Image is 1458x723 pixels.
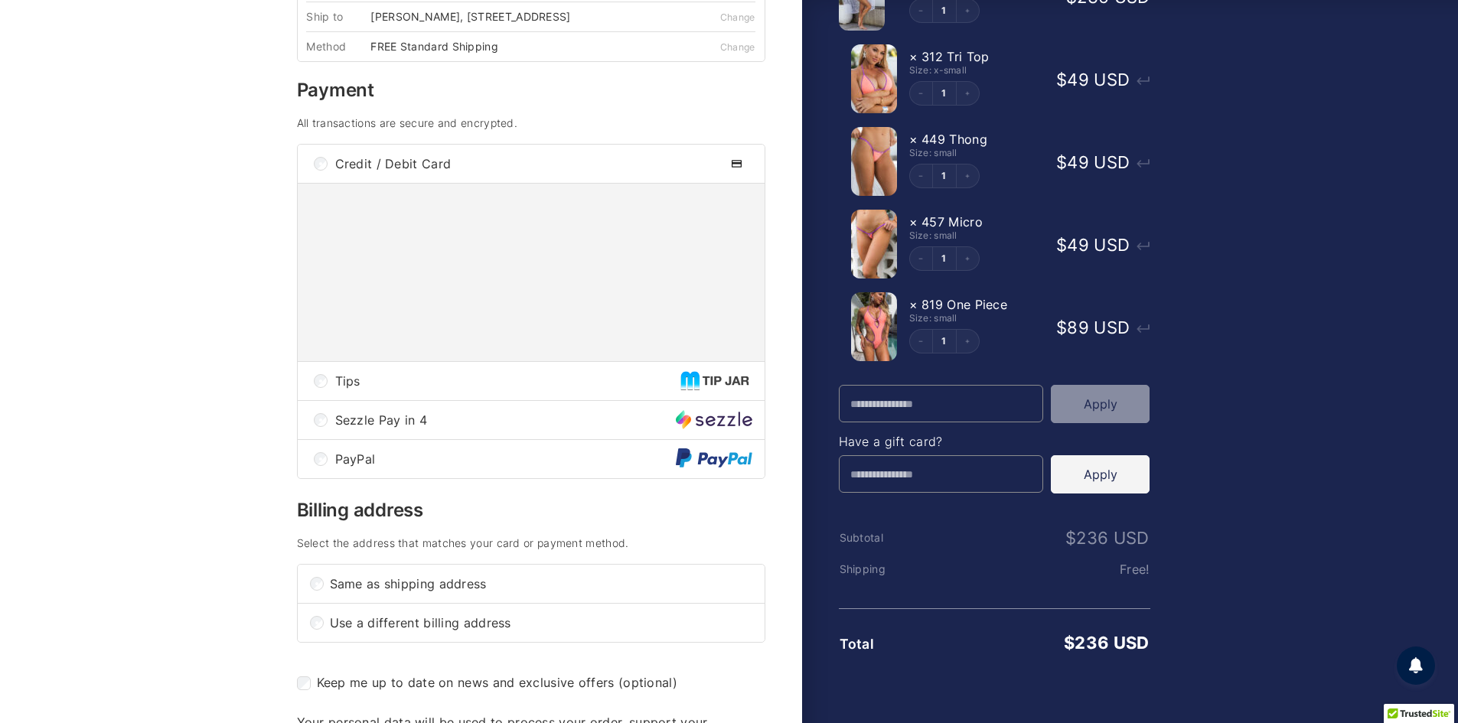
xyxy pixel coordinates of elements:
[1064,633,1149,653] bdi: 236 USD
[851,127,897,196] img: Wild Card Neon Bliss 449 Thong 01
[851,210,897,278] img: Wild Card Neon Bliss 312 Top 457 Micro 04
[909,132,918,147] a: Remove this item
[933,337,956,346] a: Edit
[306,11,370,22] div: Ship to
[1056,152,1130,172] bdi: 49 USD
[1051,455,1150,493] button: Apply
[956,82,979,105] button: Increment
[370,41,509,52] div: FREE Standard Shipping
[909,49,918,64] a: Remove this item
[335,414,676,426] span: Sezzle Pay in 4
[297,81,765,99] h3: Payment
[921,214,983,230] span: 457 Micro
[921,132,987,147] span: 449 Thong
[910,247,933,270] button: Decrement
[335,158,722,170] span: Credit / Debit Card
[1056,318,1067,337] span: $
[909,297,918,312] a: Remove this item
[676,448,752,469] img: PayPal
[720,41,755,53] a: Change
[1064,633,1075,653] span: $
[618,675,677,690] span: (optional)
[921,49,989,64] span: 312 Tri Top
[297,538,765,549] h4: Select the address that matches your card or payment method.
[956,164,979,187] button: Increment
[330,578,752,590] span: Same as shipping address
[680,371,752,390] img: Tips
[851,292,897,361] img: Wild Card Neon Bliss 819 One Piece 04
[335,375,680,387] span: Tips
[910,82,933,105] button: Decrement
[1056,70,1130,90] bdi: 49 USD
[317,675,615,690] span: Keep me up to date on news and exclusive offers
[1056,235,1130,255] bdi: 49 USD
[909,148,1041,158] div: Size: small
[720,11,755,23] a: Change
[1056,152,1067,172] span: $
[722,155,752,173] img: Credit / Debit Card
[921,297,1007,312] span: 819 One Piece
[956,330,979,353] button: Increment
[335,453,676,465] span: PayPal
[910,330,933,353] button: Decrement
[297,501,765,519] h3: Billing address
[839,532,943,544] th: Subtotal
[909,314,1041,323] div: Size: small
[297,676,311,690] input: Keep me up to date on news and exclusive offers (optional)
[851,44,897,113] img: Wild Card Neon Bliss 312 Top 03
[839,435,1150,448] h4: Have a gift card?
[1056,318,1130,337] bdi: 89 USD
[909,231,1041,240] div: Size: small
[956,247,979,270] button: Increment
[1051,385,1150,423] button: Apply
[1065,528,1076,548] span: $
[933,6,956,15] a: Edit
[839,563,943,575] th: Shipping
[370,11,581,22] div: [PERSON_NAME], [STREET_ADDRESS]
[839,637,943,652] th: Total
[909,66,1041,75] div: Size: x-small
[933,171,956,181] a: Edit
[933,254,956,263] a: Edit
[302,207,760,334] iframe: Secure payment input frame
[910,164,933,187] button: Decrement
[933,89,956,98] a: Edit
[1065,528,1149,548] bdi: 236 USD
[909,214,918,230] a: Remove this item
[942,562,1150,576] td: Free!
[297,118,765,129] h4: All transactions are secure and encrypted.
[1056,70,1067,90] span: $
[330,617,752,629] span: Use a different billing address
[676,410,752,429] img: Sezzle Pay in 4
[1056,235,1067,255] span: $
[306,41,370,52] div: Method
